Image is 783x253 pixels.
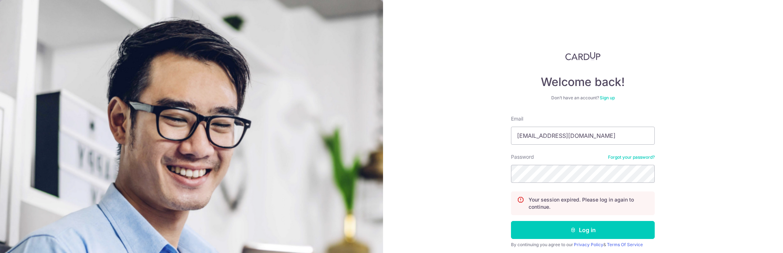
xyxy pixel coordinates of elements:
p: Your session expired. Please log in again to continue. [529,196,649,211]
input: Enter your Email [511,127,655,145]
a: Sign up [600,95,615,100]
div: By continuing you agree to our & [511,242,655,248]
a: Forgot your password? [608,154,655,160]
label: Password [511,153,534,161]
label: Email [511,115,523,122]
div: Don’t have an account? [511,95,655,101]
img: CardUp Logo [565,52,600,60]
a: Terms Of Service [607,242,643,247]
button: Log in [511,221,655,239]
a: Privacy Policy [574,242,603,247]
h4: Welcome back! [511,75,655,89]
